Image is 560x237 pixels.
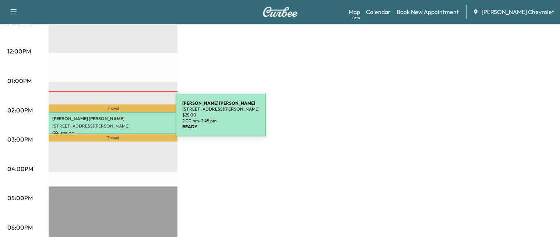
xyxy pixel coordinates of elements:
[366,7,391,16] a: Calendar
[482,7,554,16] span: [PERSON_NAME] Chevrolet
[49,104,177,112] p: Travel
[52,123,174,129] p: [STREET_ADDRESS][PERSON_NAME]
[7,76,32,85] p: 01:00PM
[263,7,298,17] img: Curbee Logo
[49,134,177,142] p: Travel
[7,135,33,144] p: 03:00PM
[52,130,174,137] p: $ 25.00
[7,194,33,202] p: 05:00PM
[352,15,360,21] div: Beta
[7,106,33,115] p: 02:00PM
[7,223,33,232] p: 06:00PM
[349,7,360,16] a: MapBeta
[397,7,459,16] a: Book New Appointment
[7,47,31,56] p: 12:00PM
[52,116,174,122] p: [PERSON_NAME] [PERSON_NAME]
[7,164,33,173] p: 04:00PM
